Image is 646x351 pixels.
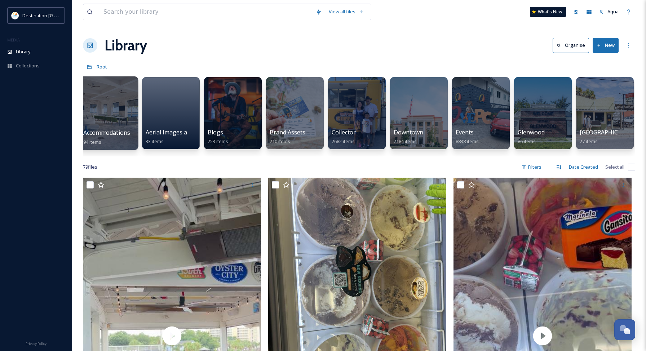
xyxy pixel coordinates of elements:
span: 253 items [208,138,228,145]
span: Library [16,48,30,55]
span: Aerial Images and Video [146,128,211,136]
a: Privacy Policy [26,339,47,347]
span: Downtown [394,128,423,136]
div: Filters [518,160,545,174]
span: Aqua [607,8,619,15]
span: Root [97,63,107,70]
span: Privacy Policy [26,341,47,346]
span: 2682 items [332,138,355,145]
span: [GEOGRAPHIC_DATA] [580,128,638,136]
a: Aqua [596,5,622,19]
a: Brand Assets210 items [270,129,305,145]
a: What's New [530,7,566,17]
button: New [593,38,619,53]
span: 8838 items [456,138,479,145]
span: 79 file s [83,164,97,170]
button: Organise [553,38,589,53]
span: MEDIA [7,37,20,43]
div: Date Created [565,160,602,174]
a: Blogs253 items [208,129,228,145]
span: Blogs [208,128,223,136]
a: Accommodations94 items [83,129,130,145]
a: Aerial Images and Video33 items [146,129,211,145]
span: 86 items [518,138,536,145]
span: 27 items [580,138,598,145]
a: Root [97,62,107,71]
a: [GEOGRAPHIC_DATA]27 items [580,129,638,145]
a: View all files [325,5,367,19]
a: Downtown2184 items [394,129,423,145]
span: 210 items [270,138,290,145]
span: Select all [605,164,624,170]
img: download.png [12,12,19,19]
a: Organise [553,38,593,53]
span: Accommodations [83,129,130,137]
a: Glenwood86 items [518,129,545,145]
span: 2184 items [394,138,417,145]
span: Events [456,128,474,136]
a: Collector2682 items [332,129,356,145]
a: Events8838 items [456,129,479,145]
span: Destination [GEOGRAPHIC_DATA] [22,12,94,19]
input: Search your library [100,4,312,20]
span: Brand Assets [270,128,305,136]
a: Library [105,35,147,56]
span: Collector [332,128,356,136]
span: 33 items [146,138,164,145]
span: Glenwood [518,128,545,136]
span: Collections [16,62,40,69]
span: 94 items [83,138,102,145]
button: Open Chat [614,319,635,340]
